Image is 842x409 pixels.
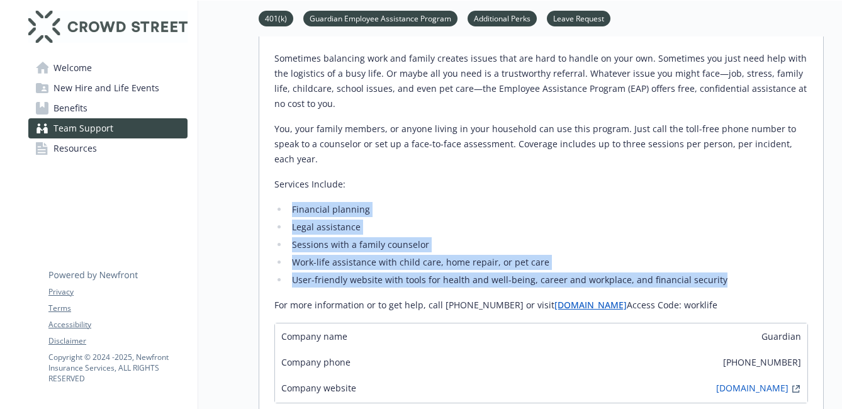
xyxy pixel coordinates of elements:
span: New Hire and Life Events [53,78,159,98]
li: Work-life assistance with child care, home repair, or pet care [288,255,808,270]
a: Resources [28,138,188,159]
span: [PHONE_NUMBER] [723,356,801,369]
span: Benefits [53,98,87,118]
span: Company phone [281,356,351,369]
p: You, your family members, or anyone living in your household can use this program. Just call the ... [274,121,808,167]
p: Services Include: [274,177,808,192]
a: Leave Request [547,12,610,24]
a: Team Support [28,118,188,138]
p: For more information or to get help, call [PHONE_NUMBER] or visit Access Code: worklife [274,298,808,313]
li: Legal assistance [288,220,808,235]
p: Sometimes balancing work and family creates issues that are hard to handle on your own. Sometimes... [274,51,808,111]
a: Benefits [28,98,188,118]
span: Guardian [761,330,801,343]
span: Welcome [53,58,92,78]
a: Accessibility [48,319,187,330]
li: Sessions with a family counselor [288,237,808,252]
a: New Hire and Life Events [28,78,188,98]
a: [DOMAIN_NAME] [716,381,789,396]
li: Financial planning [288,202,808,217]
a: Guardian Employee Assistance Program [303,12,457,24]
a: [DOMAIN_NAME] [554,299,627,311]
span: Company website [281,381,356,396]
a: Disclaimer [48,335,187,347]
span: Company name [281,330,347,343]
p: Copyright © 2024 - 2025 , Newfront Insurance Services, ALL RIGHTS RESERVED [48,352,187,384]
span: Resources [53,138,97,159]
a: Terms [48,303,187,314]
a: external [789,381,804,396]
li: User-friendly website with tools for health and well-being, career and workplace, and financial s... [288,272,808,288]
a: 401(k) [259,12,293,24]
span: Team Support [53,118,113,138]
a: Additional Perks [468,12,537,24]
a: Welcome [28,58,188,78]
a: Privacy [48,286,187,298]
